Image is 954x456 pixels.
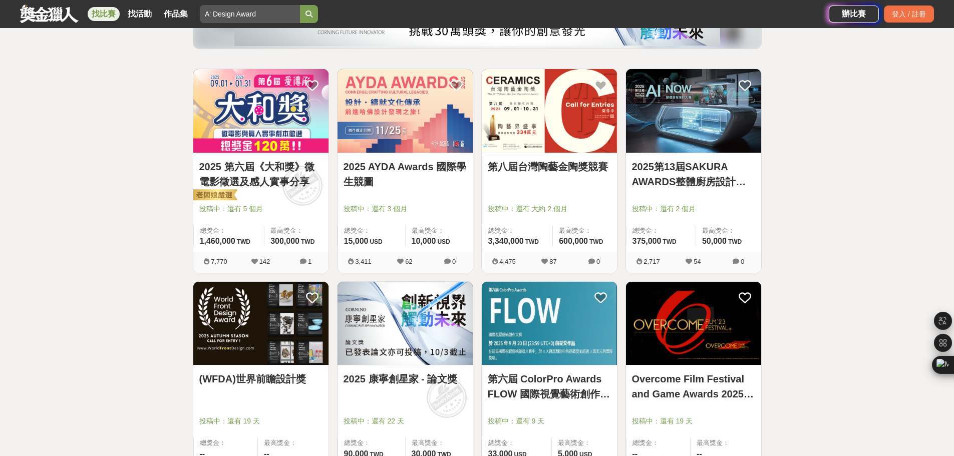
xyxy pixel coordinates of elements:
span: 7,770 [211,258,227,265]
span: 300,000 [270,237,299,245]
span: 142 [259,258,270,265]
span: 375,000 [632,237,662,245]
a: 辦比賽 [829,6,879,23]
span: 總獎金： [200,438,252,448]
img: Cover Image [482,282,617,365]
span: 總獎金： [632,438,685,448]
span: 最高獎金： [697,438,755,448]
span: 0 [452,258,456,265]
span: 總獎金： [200,226,258,236]
span: TWD [589,238,603,245]
img: Cover Image [338,69,473,153]
a: 2025 AYDA Awards 國際學生競圖 [344,159,467,189]
span: 最高獎金： [702,226,755,236]
a: (WFDA)世界前瞻設計獎 [199,371,323,386]
a: 第八屆台灣陶藝金陶獎競賽 [488,159,611,174]
span: 總獎金： [344,226,399,236]
span: 最高獎金： [270,226,322,236]
span: 最高獎金： [559,226,610,236]
span: 0 [741,258,744,265]
a: 作品集 [160,7,192,21]
img: Cover Image [626,282,761,365]
span: 3,340,000 [488,237,524,245]
span: 600,000 [559,237,588,245]
span: 總獎金： [488,438,545,448]
span: 2,717 [644,258,660,265]
span: TWD [237,238,250,245]
img: Cover Image [193,282,329,365]
span: 1 [308,258,311,265]
span: 投稿中：還有 22 天 [344,416,467,426]
span: 投稿中：還有 19 天 [632,416,755,426]
span: 投稿中：還有 2 個月 [632,204,755,214]
span: 4,475 [499,258,516,265]
span: USD [370,238,382,245]
a: 第六屆 ColorPro Awards FLOW 國際視覺藝術創作大賽 [488,371,611,401]
span: 50,000 [702,237,727,245]
span: TWD [663,238,676,245]
span: USD [437,238,450,245]
span: 投稿中：還有 大約 2 個月 [488,204,611,214]
span: TWD [728,238,742,245]
span: 1,460,000 [200,237,235,245]
span: 15,000 [344,237,369,245]
span: 總獎金： [488,226,547,236]
img: Cover Image [626,69,761,153]
img: 老闆娘嚴選 [191,189,237,203]
span: 3,411 [355,258,372,265]
span: 總獎金： [344,438,399,448]
span: 54 [694,258,701,265]
a: 2025 康寧創星家 - 論文獎 [344,371,467,386]
span: 總獎金： [632,226,690,236]
span: 0 [596,258,600,265]
span: 投稿中：還有 9 天 [488,416,611,426]
span: 10,000 [412,237,436,245]
span: TWD [525,238,539,245]
span: 投稿中：還有 5 個月 [199,204,323,214]
img: Cover Image [482,69,617,153]
img: Cover Image [338,282,473,365]
span: TWD [301,238,314,245]
span: 最高獎金： [412,438,467,448]
input: 總獎金40萬元 全球自行車設計比賽 [200,5,300,23]
span: 最高獎金： [264,438,323,448]
span: 最高獎金： [412,226,467,236]
div: 登入 / 註冊 [884,6,934,23]
span: 投稿中：還有 3 個月 [344,204,467,214]
a: 2025第13屆SAKURA AWARDS整體廚房設計大賽 [632,159,755,189]
span: 62 [405,258,412,265]
a: 找活動 [124,7,156,21]
a: Overcome Film Festival and Game Awards 2025 克服 [DATE]電影節和遊戲獎 [632,371,755,401]
a: 找比賽 [88,7,120,21]
span: 最高獎金： [558,438,611,448]
span: 投稿中：還有 19 天 [199,416,323,426]
img: Cover Image [193,69,329,153]
a: 2025 第六屆《大和獎》微電影徵選及感人實事分享 [199,159,323,189]
span: 87 [549,258,556,265]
